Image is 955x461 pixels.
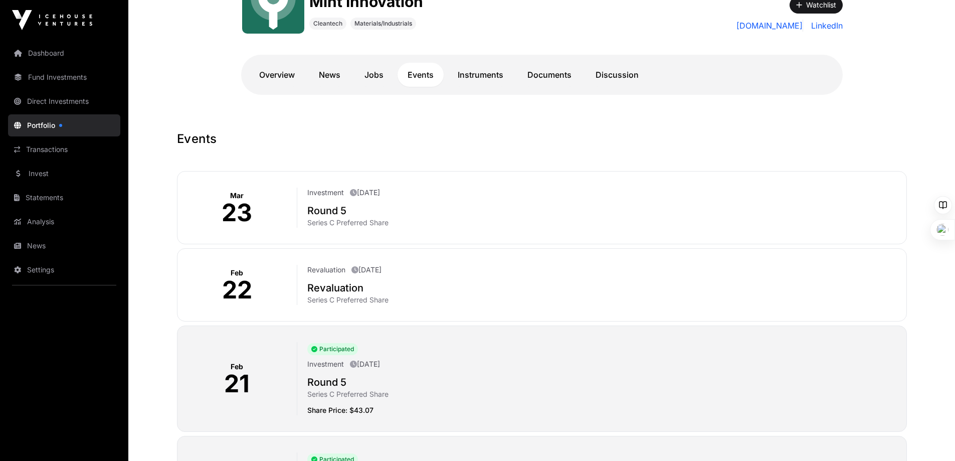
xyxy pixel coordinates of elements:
[307,389,898,399] p: Series C Preferred Share
[222,278,252,302] p: 22
[307,295,898,305] p: Series C Preferred Share
[224,372,250,396] p: 21
[354,20,412,28] span: Materials/Industrials
[231,268,243,278] p: Feb
[249,63,835,87] nav: Tabs
[12,10,92,30] img: Icehouse Ventures Logo
[309,63,350,87] a: News
[307,265,345,275] p: Revaluation
[307,359,344,369] p: Investment
[8,211,120,233] a: Analysis
[905,413,955,461] iframe: To enrich screen reader interactions, please activate Accessibility in Grammarly extension settings
[448,63,513,87] a: Instruments
[8,114,120,136] a: Portfolio
[8,235,120,257] a: News
[249,63,305,87] a: Overview
[8,66,120,88] a: Fund Investments
[177,131,907,147] h1: Events
[313,20,342,28] span: Cleantech
[307,343,358,355] span: Participated
[905,413,955,461] div: Chat Widget
[398,63,444,87] a: Events
[307,281,898,295] h2: Revaluation
[8,163,120,185] a: Invest
[517,63,582,87] a: Documents
[351,265,381,275] p: [DATE]
[807,20,843,32] a: LinkedIn
[8,259,120,281] a: Settings
[8,42,120,64] a: Dashboard
[231,362,243,372] p: Feb
[230,191,244,201] p: Mar
[307,204,898,218] h2: Round 5
[307,405,898,415] p: Share Price: $43.07
[8,138,120,161] a: Transactions
[307,218,898,228] p: Series C Preferred Share
[350,188,380,198] p: [DATE]
[307,188,344,198] p: Investment
[736,20,803,32] a: [DOMAIN_NAME]
[8,90,120,112] a: Direct Investments
[350,359,380,369] p: [DATE]
[8,187,120,209] a: Statements
[222,201,252,225] p: 23
[586,63,649,87] a: Discussion
[354,63,394,87] a: Jobs
[307,375,898,389] h2: Round 5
